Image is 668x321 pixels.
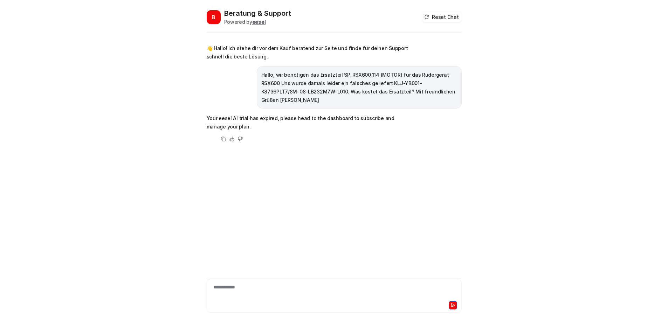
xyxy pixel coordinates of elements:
div: Powered by [224,18,291,26]
p: Hallo, wir benötigen das Ersatzteil SP_RSX600_114 (MOTOR) für das Rudergerät RSX600 Uns wurde dam... [261,71,457,104]
p: Your eesel AI trial has expired, please head to the dashboard to subscribe and manage your plan. [207,114,412,131]
span: B [207,10,221,24]
button: Reset Chat [422,12,461,22]
p: 👋 Hallo! Ich stehe dir vor dem Kauf beratend zur Seite und finde für deinen Support schnell die b... [207,44,412,61]
h2: Beratung & Support [224,8,291,18]
b: eesel [252,19,266,25]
